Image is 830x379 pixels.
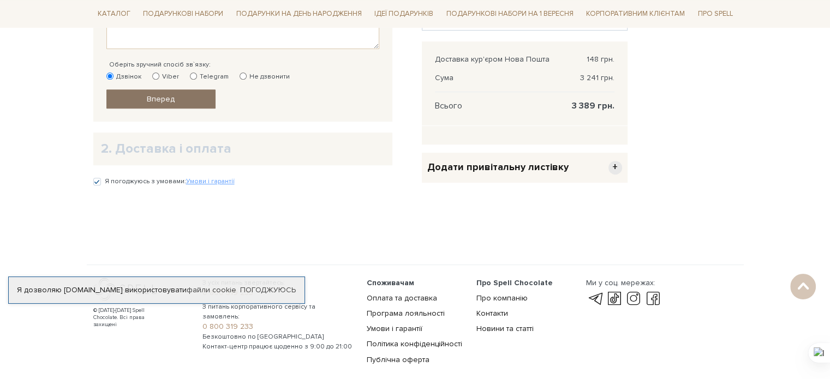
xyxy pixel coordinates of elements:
span: 148 грн. [587,55,614,64]
span: Про Spell Chocolate [476,278,553,287]
span: Доставка кур'єром Нова Пошта [435,55,550,64]
span: З питань корпоративного сервісу та замовлень: [202,302,354,322]
a: telegram [586,292,604,305]
span: 3 389 грн. [572,101,614,111]
div: © [DATE]-[DATE] Spell Chocolate. Всі права захищені [93,307,167,328]
span: Контакт-центр працює щоденно з 9:00 до 21:00 [202,342,354,352]
a: Політика конфіденційності [367,339,462,348]
span: Всього [435,101,462,111]
div: Ми у соц. мережах: [586,278,662,288]
label: Оберіть зручний спосіб зв`язку: [109,60,211,70]
a: Умови і гарантії [367,324,422,333]
a: файли cookie [187,285,236,294]
a: facebook [644,292,662,305]
label: Не дзвонити [240,72,290,82]
a: Публічна оферта [367,355,429,364]
input: Telegram [190,73,197,80]
span: 3 241 грн. [580,73,614,83]
label: Дзвінок [106,72,141,82]
a: Ідеї подарунків [370,5,438,22]
label: Telegram [190,72,229,82]
a: Погоджуюсь [240,285,296,295]
a: Каталог [93,5,135,22]
a: Подарункові набори [139,5,228,22]
a: Подарункові набори на 1 Вересня [442,4,578,23]
div: Я дозволяю [DOMAIN_NAME] використовувати [9,285,304,295]
a: Умови і гарантії [186,177,235,185]
span: Додати привітальну листівку [427,161,569,173]
a: Про компанію [476,293,528,303]
label: Viber [152,72,179,82]
a: Про Spell [694,5,737,22]
a: Корпоративним клієнтам [582,4,689,23]
span: Споживачам [367,278,414,287]
input: Viber [152,73,159,80]
a: tik-tok [605,292,624,305]
span: Вперед [147,94,175,104]
span: Сума [435,73,453,83]
a: Оплата та доставка [367,293,437,303]
input: Дзвінок [106,73,114,80]
label: Я погоджуюсь з умовами: [105,177,235,187]
a: Подарунки на День народження [232,5,366,22]
a: instagram [624,292,643,305]
a: 0 800 319 233 [202,322,354,332]
a: Контакти [476,309,508,318]
span: Безкоштовно по [GEOGRAPHIC_DATA] [202,332,354,342]
a: Програма лояльності [367,309,445,318]
h2: 2. Доставка і оплата [101,140,385,157]
a: Новини та статті [476,324,534,333]
span: + [608,161,622,175]
input: Не дзвонити [240,73,247,80]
